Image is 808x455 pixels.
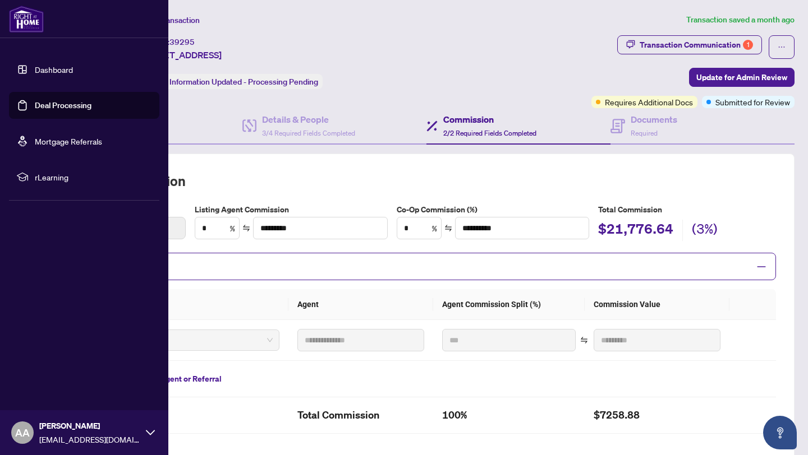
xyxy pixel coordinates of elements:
label: Listing Agent Commission [195,203,387,216]
label: Co-Op Commission (%) [397,203,589,216]
h2: 100% [442,406,576,424]
span: Information Updated - Processing Pending [169,77,318,87]
th: Agent [288,289,433,320]
h4: Documents [631,113,677,126]
h5: Total Commission [598,203,776,216]
span: swap [580,336,588,344]
span: Required [631,129,658,137]
span: 39295 [169,37,195,47]
th: Commission Value [585,289,729,320]
span: [STREET_ADDRESS] [139,48,222,62]
th: Type [77,289,288,320]
span: Update for Admin Review [696,68,787,86]
span: Requires Additional Docs [605,96,693,108]
span: AA [15,425,30,440]
span: ellipsis [778,43,786,51]
article: Transaction saved a month ago [686,13,795,26]
h2: (3%) [692,220,718,241]
span: 3/4 Required Fields Completed [262,129,355,137]
span: swap [242,224,250,232]
span: View Transaction [140,15,200,25]
img: logo [9,6,44,32]
span: rLearning [35,171,151,183]
div: 1 [743,40,753,50]
span: minus [756,262,766,272]
span: [PERSON_NAME] [39,420,140,432]
span: swap [444,224,452,232]
h2: Total Commission [297,406,424,424]
span: [EMAIL_ADDRESS][DOMAIN_NAME] [39,433,140,445]
span: 2/2 Required Fields Completed [443,129,536,137]
a: Deal Processing [35,100,91,110]
div: Split Commission [77,253,776,280]
button: Open asap [763,416,797,449]
button: Update for Admin Review [689,68,795,87]
a: Mortgage Referrals [35,136,102,146]
h2: $7258.88 [594,406,720,424]
th: Agent Commission Split (%) [433,289,585,320]
button: Transaction Communication1 [617,35,762,54]
div: Transaction Communication [640,36,753,54]
h4: Details & People [262,113,355,126]
h4: Commission [443,113,536,126]
span: Primary [93,332,273,349]
a: Dashboard [35,64,73,75]
h2: Total Commission [77,172,776,190]
h2: $21,776.64 [598,220,673,241]
div: Status: [139,74,323,89]
span: Submitted for Review [715,96,790,108]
